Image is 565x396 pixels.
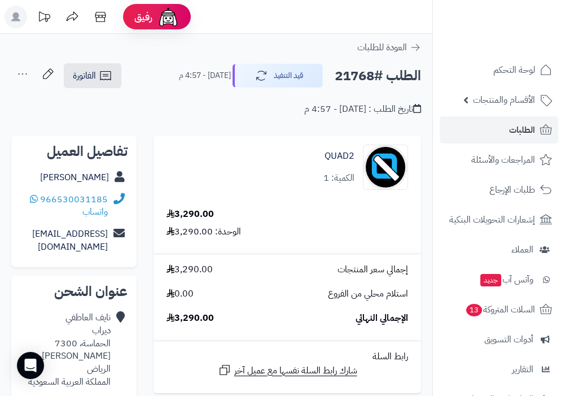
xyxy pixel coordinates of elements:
a: [PERSON_NAME] [40,171,109,184]
a: المراجعات والأسئلة [440,146,558,173]
a: أدوات التسويق [440,326,558,353]
span: 3,290.00 [167,312,214,325]
div: رابط السلة [158,350,417,363]
a: وآتس آبجديد [440,266,558,293]
span: الفاتورة [73,69,96,82]
span: العودة للطلبات [357,41,407,54]
a: التقارير [440,356,558,383]
div: تاريخ الطلب : [DATE] - 4:57 م [304,103,421,116]
a: واتساب [30,193,108,219]
button: قيد التنفيذ [233,64,323,88]
a: السلات المتروكة13 [440,296,558,323]
img: ai-face.png [157,6,179,28]
a: 966530031185 [40,193,108,206]
span: وآتس آب [479,272,533,288]
span: شارك رابط السلة نفسها مع عميل آخر [234,364,357,377]
small: [DATE] - 4:57 م [179,70,231,81]
a: إشعارات التحويلات البنكية [440,206,558,233]
span: إشعارات التحويلات البنكية [449,212,535,228]
div: Open Intercom Messenger [17,352,44,379]
span: المراجعات والأسئلة [471,152,535,168]
span: استلام محلي من الفروع [328,288,408,301]
h2: الطلب #21768 [335,64,421,88]
span: التقارير [512,362,533,377]
span: العملاء [511,242,533,258]
div: نايف العاطفي ديراب الحماسة، 7300 [PERSON_NAME]، الرياض المملكة العربية السعودية [20,311,111,389]
span: الأقسام والمنتجات [473,92,535,108]
span: الطلبات [509,122,535,138]
span: 0.00 [167,288,194,301]
a: طلبات الإرجاع [440,176,558,203]
span: طلبات الإرجاع [489,182,535,198]
a: QUAD2 [325,150,354,163]
a: العودة للطلبات [357,41,421,54]
a: [EMAIL_ADDRESS][DOMAIN_NAME] [32,227,108,254]
a: شارك رابط السلة نفسها مع عميل آخر [218,363,357,377]
img: logo-2.png [488,29,554,53]
span: الإجمالي النهائي [356,312,408,325]
span: رفيق [134,10,152,24]
a: لوحة التحكم [440,56,558,84]
div: 3,290.00 [167,208,214,221]
img: no_image-90x90.png [363,145,408,190]
a: الفاتورة [64,63,121,88]
span: السلات المتروكة [465,302,535,317]
span: جديد [480,274,501,286]
span: إجمالي سعر المنتجات [338,263,408,276]
a: تحديثات المنصة [30,6,58,31]
div: الوحدة: 3,290.00 [167,225,241,238]
div: الكمية: 1 [323,172,354,185]
span: 3,290.00 [167,263,213,276]
h2: عنوان الشحن [20,285,128,298]
span: أدوات التسويق [484,332,533,347]
span: 13 [466,304,482,316]
h2: تفاصيل العميل [20,145,128,158]
a: العملاء [440,236,558,263]
a: الطلبات [440,116,558,143]
span: لوحة التحكم [493,62,535,78]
